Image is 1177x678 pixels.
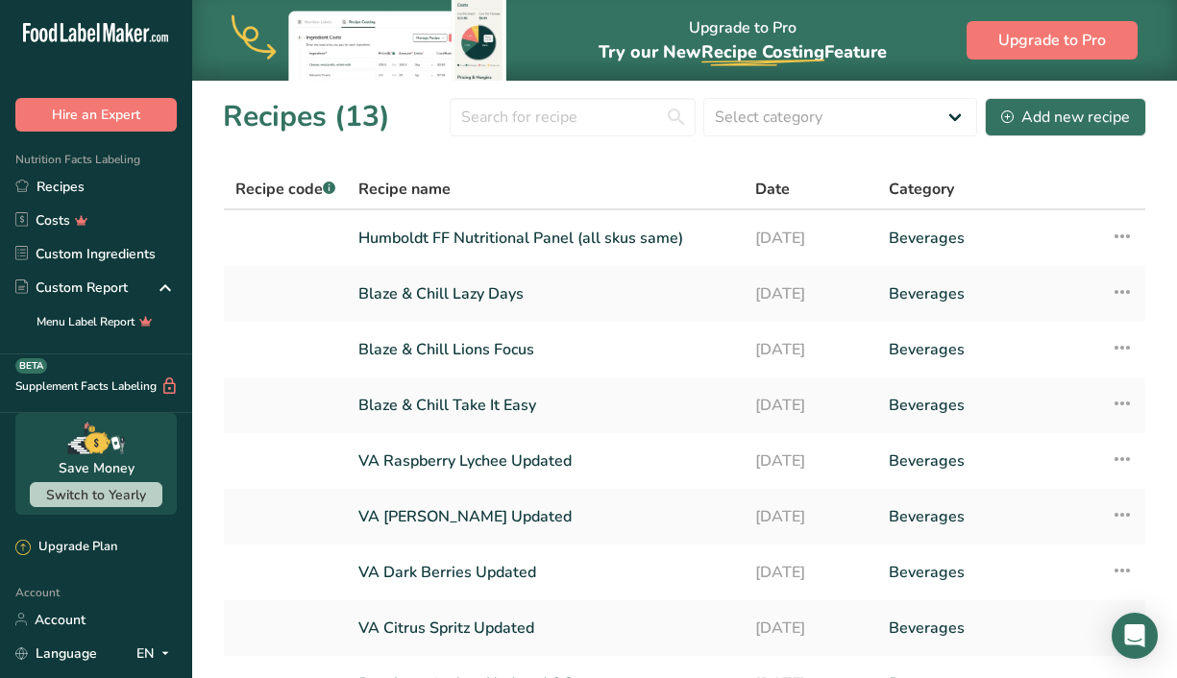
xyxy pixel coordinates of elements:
button: Hire an Expert [15,98,177,132]
a: Beverages [889,385,1088,425]
a: Blaze & Chill Lazy Days [358,274,732,314]
div: Add new recipe [1001,106,1130,129]
a: [DATE] [755,608,866,648]
div: EN [136,642,177,665]
button: Upgrade to Pro [967,21,1138,60]
div: Upgrade to Pro [599,1,887,81]
a: VA [PERSON_NAME] Updated [358,496,732,537]
a: [DATE] [755,385,866,425]
a: VA Raspberry Lychee Updated [358,441,732,481]
button: Add new recipe [985,98,1146,136]
a: Beverages [889,329,1088,370]
span: Category [889,178,954,201]
a: Humboldt FF Nutritional Panel (all skus same) [358,218,732,258]
div: Save Money [59,458,135,478]
h1: Recipes (13) [223,95,390,138]
span: Recipe Costing [701,40,824,63]
a: Language [15,637,97,670]
a: Beverages [889,441,1088,481]
a: VA Dark Berries Updated [358,552,732,593]
a: [DATE] [755,274,866,314]
a: [DATE] [755,218,866,258]
a: Beverages [889,552,1088,593]
a: [DATE] [755,496,866,537]
a: Blaze & Chill Lions Focus [358,329,732,370]
span: Try our New Feature [599,40,887,63]
a: Beverages [889,274,1088,314]
span: Date [755,178,790,201]
span: Recipe name [358,178,451,201]
a: [DATE] [755,441,866,481]
button: Switch to Yearly [30,482,162,507]
a: Beverages [889,496,1088,537]
div: BETA [15,358,47,374]
a: Blaze & Chill Take It Easy [358,385,732,425]
a: [DATE] [755,552,866,593]
a: [DATE] [755,329,866,370]
input: Search for recipe [450,98,696,136]
div: Upgrade Plan [15,538,117,557]
span: Recipe code [235,179,335,200]
a: Beverages [889,218,1088,258]
span: Switch to Yearly [46,486,146,504]
a: Beverages [889,608,1088,648]
div: Custom Report [15,278,128,298]
div: Open Intercom Messenger [1112,613,1158,659]
a: VA Citrus Spritz Updated [358,608,732,648]
span: Upgrade to Pro [998,29,1106,52]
